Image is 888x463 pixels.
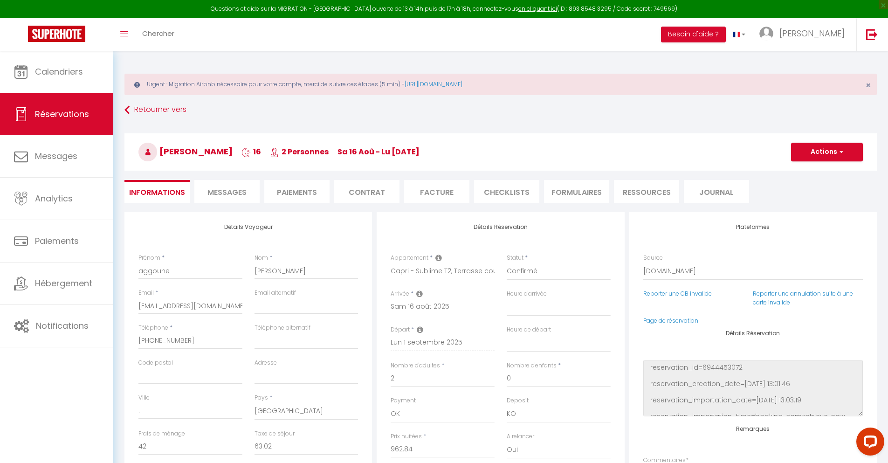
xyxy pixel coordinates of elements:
[124,74,877,95] div: Urgent : Migration Airbnb nécessaire pour votre compte, merci de suivre ces étapes (5 min) -
[36,320,89,332] span: Notifications
[138,359,173,367] label: Code postal
[270,146,329,157] span: 2 Personnes
[405,80,462,88] a: [URL][DOMAIN_NAME]
[142,28,174,38] span: Chercher
[255,254,268,263] label: Nom
[135,18,181,51] a: Chercher
[391,290,409,298] label: Arrivée
[752,18,856,51] a: ... [PERSON_NAME]
[753,290,853,306] a: Reporter une annulation suite à une carte invalide
[138,429,185,438] label: Frais de ménage
[35,277,92,289] span: Hébergement
[207,187,247,198] span: Messages
[255,394,268,402] label: Pays
[391,361,440,370] label: Nombre d'adultes
[264,180,330,203] li: Paiements
[507,325,551,334] label: Heure de départ
[391,432,422,441] label: Prix nuitées
[138,254,160,263] label: Prénom
[404,180,469,203] li: Facture
[866,81,871,90] button: Close
[474,180,539,203] li: CHECKLISTS
[255,359,277,367] label: Adresse
[35,235,79,247] span: Paiements
[544,180,609,203] li: FORMULAIRES
[661,27,726,42] button: Besoin d'aide ?
[866,79,871,91] span: ×
[684,180,749,203] li: Journal
[35,66,83,77] span: Calendriers
[35,150,77,162] span: Messages
[138,289,154,297] label: Email
[614,180,679,203] li: Ressources
[35,108,89,120] span: Réservations
[28,26,85,42] img: Super Booking
[507,432,534,441] label: A relancer
[849,424,888,463] iframe: LiveChat chat widget
[643,426,863,432] h4: Remarques
[643,224,863,230] h4: Plateformes
[391,224,610,230] h4: Détails Réservation
[518,5,557,13] a: en cliquant ici
[643,290,712,297] a: Reporter une CB invalide
[507,361,557,370] label: Nombre d'enfants
[138,324,168,332] label: Téléphone
[138,224,358,230] h4: Détails Voyageur
[391,254,428,263] label: Appartement
[255,324,310,332] label: Téléphone alternatif
[241,146,261,157] span: 16
[255,289,296,297] label: Email alternatif
[643,330,863,337] h4: Détails Réservation
[255,429,295,438] label: Taxe de séjour
[507,254,523,263] label: Statut
[35,193,73,204] span: Analytics
[391,325,410,334] label: Départ
[337,146,420,157] span: sa 16 Aoû - lu [DATE]
[866,28,878,40] img: logout
[643,254,663,263] label: Source
[759,27,773,41] img: ...
[138,394,150,402] label: Ville
[791,143,863,161] button: Actions
[124,102,877,118] a: Retourner vers
[507,396,529,405] label: Deposit
[507,290,547,298] label: Heure d'arrivée
[391,396,416,405] label: Payment
[138,145,233,157] span: [PERSON_NAME]
[643,317,698,325] a: Page de réservation
[779,28,845,39] span: [PERSON_NAME]
[334,180,399,203] li: Contrat
[124,180,190,203] li: Informations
